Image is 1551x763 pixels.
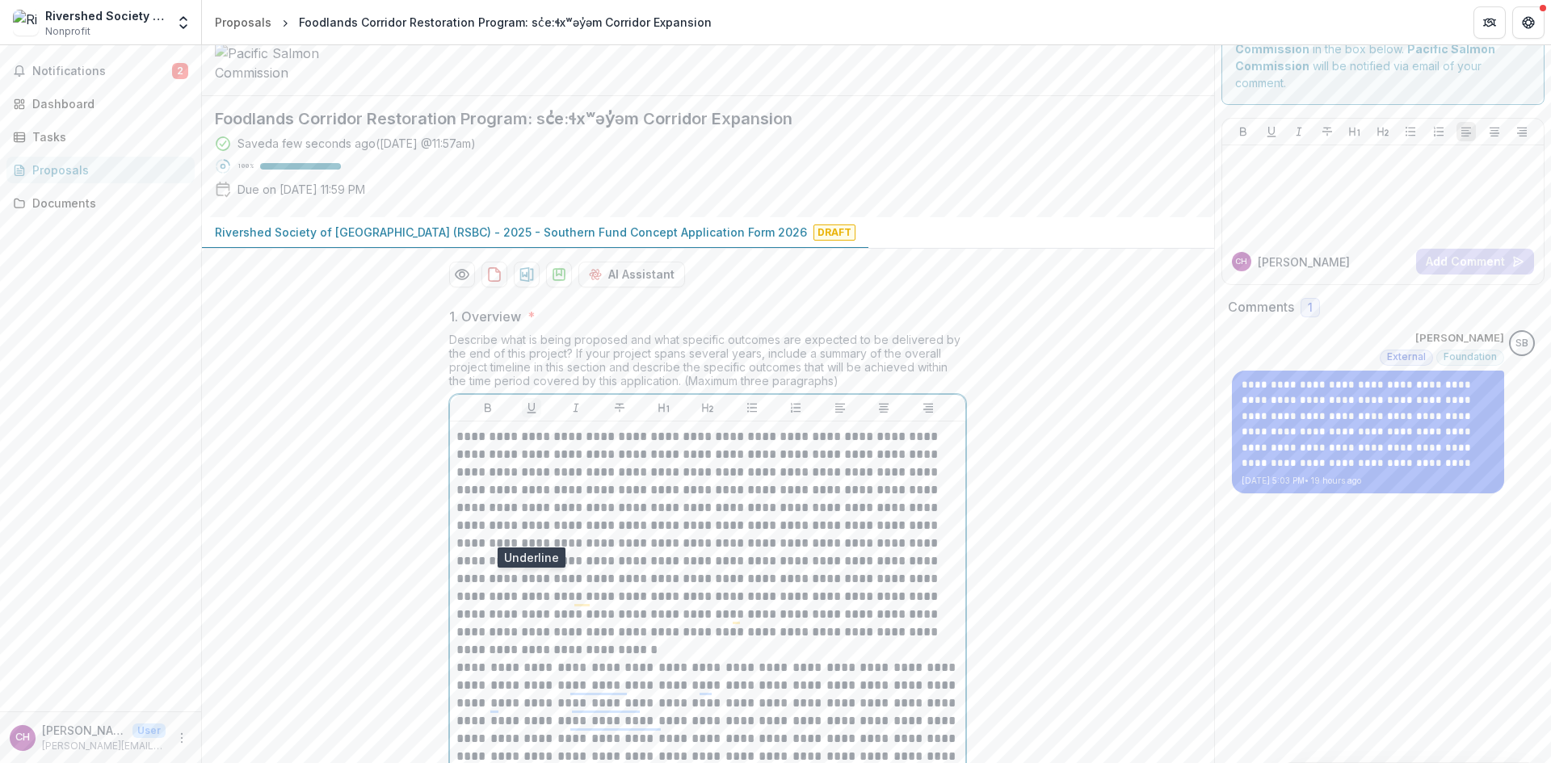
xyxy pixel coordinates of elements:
button: Bold [478,398,498,417]
button: Align Left [1456,122,1476,141]
button: Notifications2 [6,58,195,84]
p: [PERSON_NAME] [1258,254,1350,270]
a: Dashboard [6,90,195,117]
button: Strike [1318,122,1337,141]
span: Draft [813,224,855,241]
button: Italicize [566,398,586,417]
p: 1. Overview [449,307,521,326]
p: Due on [DATE] 11:59 PM [237,181,365,198]
nav: breadcrumb [208,10,718,34]
div: Documents [32,195,182,212]
p: [DATE] 5:03 PM • 19 hours ago [1242,475,1494,487]
p: User [132,723,166,738]
button: Ordered List [1429,122,1448,141]
button: Preview a75a8919-1949-4dbb-90fa-487a05dcfe66-0.pdf [449,262,475,287]
img: Pacific Salmon Commission [215,44,376,82]
button: download-proposal [481,262,507,287]
div: Tasks [32,128,182,145]
p: [PERSON_NAME] [1415,330,1504,346]
span: Foundation [1444,351,1497,363]
button: Heading 2 [698,398,717,417]
button: Bullet List [742,398,762,417]
button: Underline [1262,122,1281,141]
div: Describe what is being proposed and what specific outcomes are expected to be delivered by the en... [449,333,966,394]
button: Heading 2 [1373,122,1393,141]
button: Strike [610,398,629,417]
span: 2 [172,63,188,79]
div: Saved a few seconds ago ( [DATE] @ 11:57am ) [237,135,476,152]
button: Align Right [918,398,938,417]
div: Proposals [215,14,271,31]
span: Notifications [32,65,172,78]
button: More [172,728,191,748]
p: [PERSON_NAME][EMAIL_ADDRESS][DOMAIN_NAME] [42,739,166,753]
div: Send comments or questions to in the box below. will be notified via email of your comment. [1221,10,1545,105]
button: Align Center [874,398,893,417]
a: Documents [6,190,195,216]
p: 100 % [237,161,254,172]
button: AI Assistant [578,262,685,287]
button: Heading 1 [654,398,674,417]
a: Tasks [6,124,195,150]
button: Open entity switcher [172,6,195,39]
a: Proposals [208,10,278,34]
button: Align Left [830,398,850,417]
button: download-proposal [546,262,572,287]
div: Rivershed Society of [GEOGRAPHIC_DATA] (RSBC) [45,7,166,24]
h2: Comments [1228,300,1294,315]
img: Rivershed Society of British Columbia (RSBC) [13,10,39,36]
button: Ordered List [786,398,805,417]
button: Italicize [1289,122,1309,141]
button: download-proposal [514,262,540,287]
button: Partners [1473,6,1506,39]
button: Get Help [1512,6,1545,39]
p: Rivershed Society of [GEOGRAPHIC_DATA] (RSBC) - 2025 - Southern Fund Concept Application Form 2026 [215,224,807,241]
button: Heading 1 [1345,122,1364,141]
a: Proposals [6,157,195,183]
div: Sascha Bendt [1515,338,1528,349]
p: [PERSON_NAME] [42,722,126,739]
button: Align Center [1485,122,1504,141]
span: 1 [1308,301,1313,315]
div: Dashboard [32,95,182,112]
button: Bold [1234,122,1253,141]
span: Nonprofit [45,24,90,39]
div: Proposals [32,161,182,178]
button: Underline [522,398,541,417]
h2: Foodlands Corridor Restoration Program: sc̓e:ɬxʷəy̓əm Corridor Expansion [215,109,1175,128]
span: External [1387,351,1426,363]
div: Courtney Hill [15,732,30,743]
button: Align Right [1512,122,1532,141]
div: Foodlands Corridor Restoration Program: sc̓e:ɬxʷəy̓əm Corridor Expansion [299,14,712,31]
div: Courtney Hill [1235,258,1247,266]
button: Bullet List [1401,122,1420,141]
button: Add Comment [1416,249,1534,275]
